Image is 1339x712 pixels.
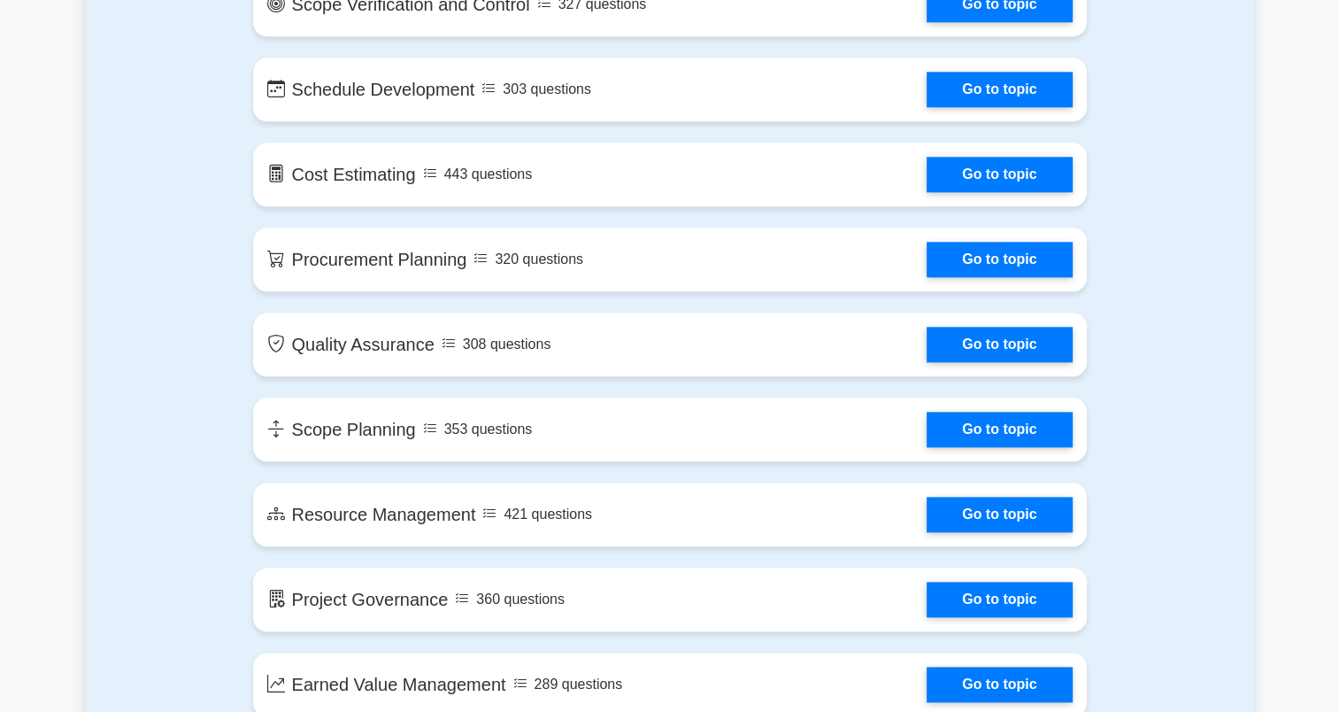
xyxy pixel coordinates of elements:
a: Go to topic [927,327,1072,362]
a: Go to topic [927,72,1072,107]
a: Go to topic [927,667,1072,702]
a: Go to topic [927,582,1072,617]
a: Go to topic [927,157,1072,192]
a: Go to topic [927,497,1072,532]
a: Go to topic [927,412,1072,447]
a: Go to topic [927,242,1072,277]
